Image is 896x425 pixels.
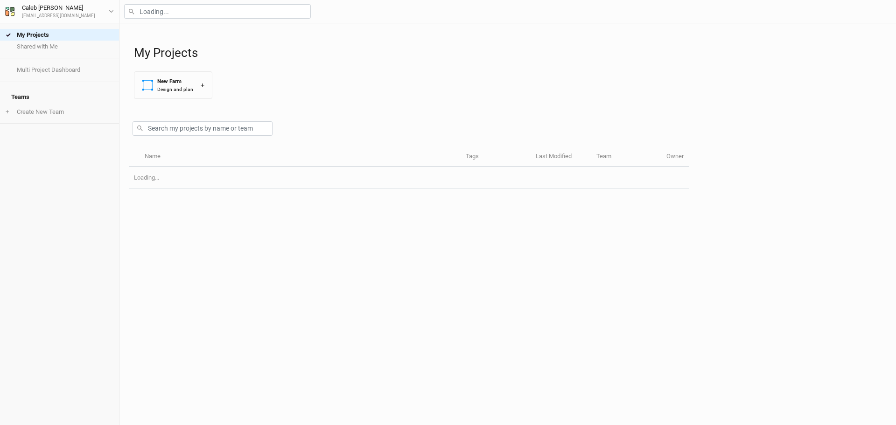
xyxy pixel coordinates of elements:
[531,147,591,167] th: Last Modified
[157,77,193,85] div: New Farm
[124,4,311,19] input: Loading...
[134,71,212,99] button: New FarmDesign and plan+
[6,108,9,116] span: +
[6,88,113,106] h4: Teams
[201,80,204,90] div: +
[22,3,95,13] div: Caleb [PERSON_NAME]
[139,147,460,167] th: Name
[134,46,887,60] h1: My Projects
[129,167,689,189] td: Loading...
[5,3,114,20] button: Caleb [PERSON_NAME][EMAIL_ADDRESS][DOMAIN_NAME]
[133,121,273,136] input: Search my projects by name or team
[591,147,661,167] th: Team
[661,147,689,167] th: Owner
[22,13,95,20] div: [EMAIL_ADDRESS][DOMAIN_NAME]
[461,147,531,167] th: Tags
[157,86,193,93] div: Design and plan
